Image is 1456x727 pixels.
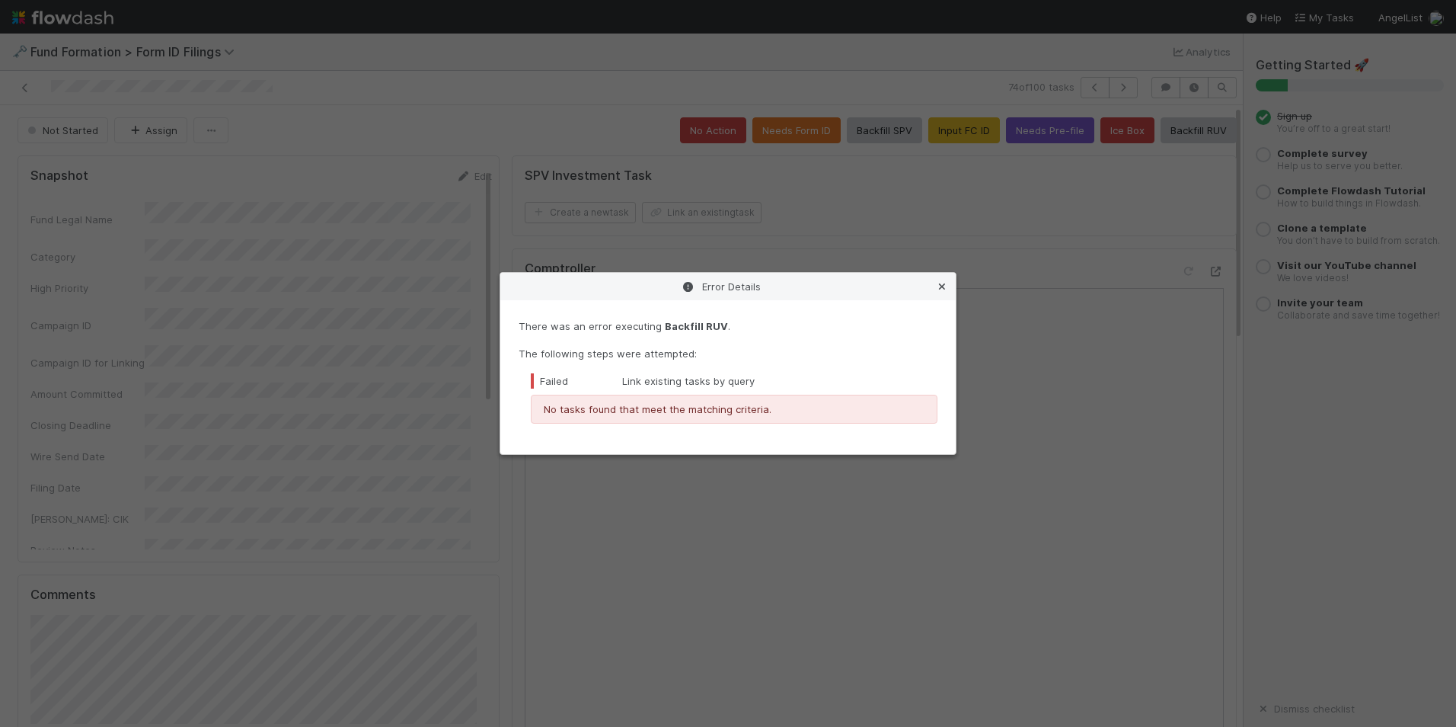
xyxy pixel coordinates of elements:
[531,373,937,389] div: Link existing tasks by query
[665,320,728,332] strong: Backfill RUV
[544,402,924,417] p: No tasks found that meet the matching criteria.
[519,346,937,361] p: The following steps were attempted:
[531,373,622,389] div: Failed
[500,273,956,300] div: Error Details
[519,319,937,334] p: There was an error executing .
